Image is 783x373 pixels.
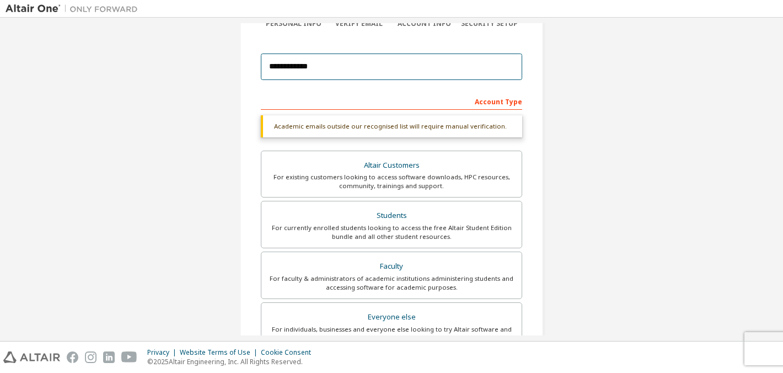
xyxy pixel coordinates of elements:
[268,274,515,292] div: For faculty & administrators of academic institutions administering students and accessing softwa...
[268,259,515,274] div: Faculty
[268,208,515,223] div: Students
[268,173,515,190] div: For existing customers looking to access software downloads, HPC resources, community, trainings ...
[103,351,115,363] img: linkedin.svg
[121,351,137,363] img: youtube.svg
[326,19,392,28] div: Verify Email
[6,3,143,14] img: Altair One
[268,310,515,325] div: Everyone else
[268,158,515,173] div: Altair Customers
[67,351,78,363] img: facebook.svg
[261,115,522,137] div: Academic emails outside our recognised list will require manual verification.
[147,348,180,357] div: Privacy
[268,325,515,343] div: For individuals, businesses and everyone else looking to try Altair software and explore our prod...
[457,19,523,28] div: Security Setup
[261,92,522,110] div: Account Type
[268,223,515,241] div: For currently enrolled students looking to access the free Altair Student Edition bundle and all ...
[392,19,457,28] div: Account Info
[261,19,326,28] div: Personal Info
[261,348,318,357] div: Cookie Consent
[147,357,318,366] p: © 2025 Altair Engineering, Inc. All Rights Reserved.
[3,351,60,363] img: altair_logo.svg
[85,351,96,363] img: instagram.svg
[180,348,261,357] div: Website Terms of Use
